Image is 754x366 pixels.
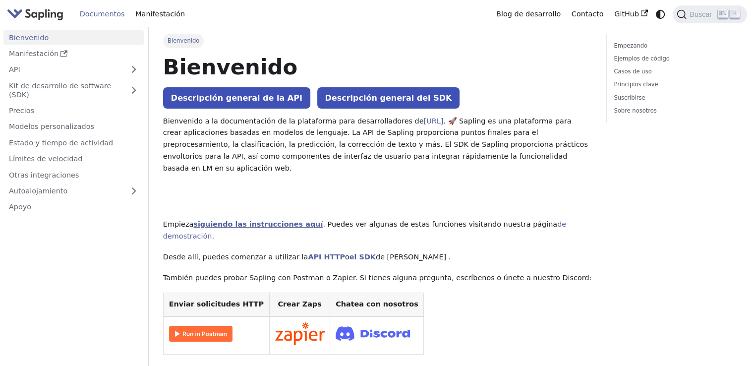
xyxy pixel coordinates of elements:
font: Casos de uso [614,68,651,75]
a: Sobre nosotros [614,106,736,116]
font: o [345,253,349,261]
button: Cambiar entre modo oscuro y claro (actualmente modo sistema) [653,7,668,21]
font: . 🚀 Sapling es una plataforma para crear aplicaciones basadas en modelos de lenguaje. La API de S... [163,117,588,172]
font: Principios clave [614,81,658,88]
font: Ejemplos de código [614,55,669,62]
a: Apoyo [3,200,144,214]
img: Únete a Discord [336,323,410,344]
font: Desde allí, puedes comenzar a utilizar la [163,253,308,261]
font: Buscar [690,10,712,18]
font: Empezando [614,42,647,49]
a: Descripción general del SDK [317,87,460,109]
a: Principios clave [614,80,736,89]
a: Kit de desarrollo de software (SDK) [3,78,124,102]
a: Empezando [614,41,736,51]
a: siguiendo las instrucciones aquí [193,220,323,228]
a: Límites de velocidad [3,152,144,166]
img: Sapling.ai [7,7,63,21]
a: Sapling.ai [7,7,67,21]
font: Descripción general del SDK [325,93,452,103]
font: Suscribirse [614,94,645,101]
a: Ejemplos de código [614,54,736,63]
a: Descripción general de la API [163,87,310,109]
font: Chatea con nosotros [336,300,418,308]
font: GitHub [614,10,639,18]
kbd: K [730,9,740,18]
a: Contacto [566,6,609,22]
font: . [212,232,214,240]
font: Modelos personalizados [9,122,94,130]
font: API [9,65,20,73]
a: API [3,62,124,77]
img: Conectarse en Zapier [275,322,325,345]
a: Bienvenido [3,30,144,45]
font: Bienvenido [163,55,297,79]
button: Expandir la categoría de la barra lateral 'SDK' [124,78,144,102]
a: Autoalojamiento [3,184,144,198]
font: Blog de desarrollo [496,10,561,18]
a: [URL] [423,117,443,125]
font: . Puedes ver algunas de estas funciones visitando nuestra página [323,220,557,228]
font: Enviar solicitudes HTTP [169,300,264,308]
font: Descripción general de la API [171,93,302,103]
img: Corre en Cartero [169,326,232,342]
a: Manifestación [3,47,144,61]
button: Expandir la categoría 'API' de la barra lateral [124,62,144,77]
a: Modelos personalizados [3,120,144,134]
font: Kit de desarrollo de software (SDK) [9,82,111,99]
nav: Pan rallado [163,34,592,48]
a: Otras integraciones [3,168,144,182]
font: Documentos [80,10,125,18]
font: de [PERSON_NAME] . [376,253,451,261]
a: Precios [3,104,144,118]
font: Límites de velocidad [9,155,82,163]
font: Bienvenido [9,34,49,42]
a: el SDK [349,253,376,261]
a: Estado y tiempo de actividad [3,135,144,150]
a: Suscribirse [614,93,736,103]
font: Bienvenido [168,37,199,44]
font: Empieza [163,220,193,228]
font: Manifestación [9,50,58,58]
a: GitHub [609,6,653,22]
font: Contacto [572,10,604,18]
font: Apoyo [9,203,31,211]
font: Manifestación [135,10,185,18]
font: Autoalojamiento [9,187,67,195]
a: Manifestación [130,6,190,22]
a: Blog de desarrollo [491,6,566,22]
button: Buscar (Ctrl+K) [673,5,747,23]
font: Bienvenido a la documentación de la plataforma para desarrolladores de [163,117,424,125]
font: También puedes probar Sapling con Postman o Zapier. Si tienes alguna pregunta, escríbenos o únete... [163,274,592,282]
a: API HTTP [308,253,345,261]
font: Crear Zaps [278,300,321,308]
font: Sobre nosotros [614,107,656,114]
font: Precios [9,107,34,115]
font: Estado y tiempo de actividad [9,139,113,147]
font: Otras integraciones [9,171,79,179]
a: Documentos [74,6,130,22]
a: Casos de uso [614,67,736,76]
